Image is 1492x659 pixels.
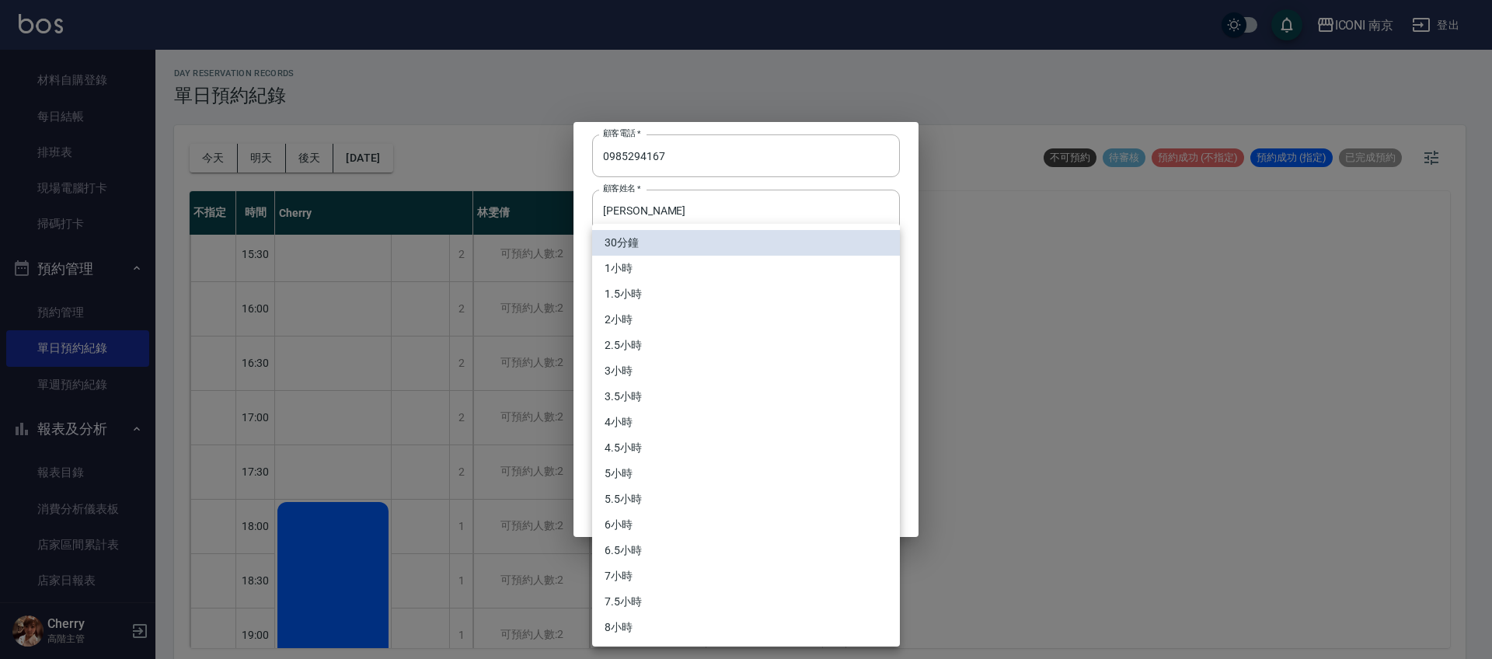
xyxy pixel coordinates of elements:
li: 7.5小時 [592,589,900,615]
li: 1.5小時 [592,281,900,307]
li: 1小時 [592,256,900,281]
li: 5小時 [592,461,900,486]
li: 2小時 [592,307,900,333]
li: 30分鐘 [592,230,900,256]
li: 8小時 [592,615,900,640]
li: 7小時 [592,563,900,589]
li: 4小時 [592,410,900,435]
li: 3.5小時 [592,384,900,410]
li: 2.5小時 [592,333,900,358]
li: 3小時 [592,358,900,384]
li: 6小時 [592,512,900,538]
li: 5.5小時 [592,486,900,512]
li: 6.5小時 [592,538,900,563]
li: 4.5小時 [592,435,900,461]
